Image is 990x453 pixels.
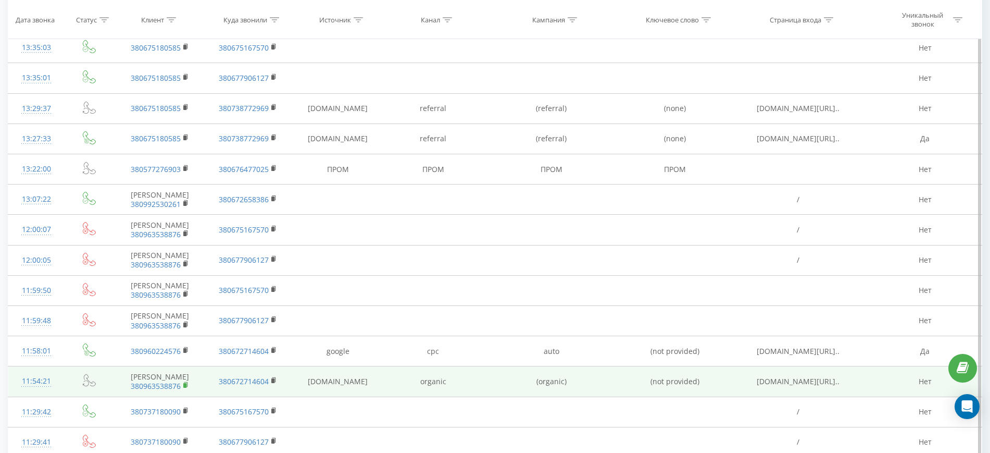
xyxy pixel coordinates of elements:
[19,341,54,361] div: 11:58:01
[421,15,440,24] div: Канал
[869,33,982,63] td: Нет
[131,321,181,330] a: 380963538876
[646,15,699,24] div: Ключевое слово
[131,164,181,174] a: 380577276903
[385,154,481,185] td: ПРОМ
[290,124,385,154] td: [DOMAIN_NAME]
[114,366,206,397] td: [PERSON_NAME]
[622,124,728,154] td: (none)
[219,225,269,235] a: 380675167570
[114,275,206,305] td: [PERSON_NAME]
[728,245,869,275] td: /
[869,305,982,336] td: Нет
[114,185,206,215] td: [PERSON_NAME]
[219,376,269,386] a: 380672714604
[219,73,269,83] a: 380677906127
[19,402,54,422] div: 11:29:42
[622,366,728,397] td: (not provided)
[219,133,269,143] a: 380738772969
[869,275,982,305] td: Нет
[385,124,481,154] td: referral
[131,381,181,391] a: 380963538876
[869,124,982,154] td: Да
[19,189,54,210] div: 13:07:22
[757,346,839,356] span: [DOMAIN_NAME][URL]..
[869,63,982,93] td: Нет
[955,394,980,419] div: Open Intercom Messenger
[131,407,181,417] a: 380737180090
[19,129,54,149] div: 13:27:33
[219,407,269,417] a: 380675167570
[757,376,839,386] span: [DOMAIN_NAME][URL]..
[131,103,181,113] a: 380675180585
[532,15,565,24] div: Кампания
[622,336,728,366] td: (not provided)
[869,215,982,245] td: Нет
[114,215,206,245] td: [PERSON_NAME]
[219,346,269,356] a: 380672714604
[219,43,269,53] a: 380675167570
[895,11,950,29] div: Уникальный звонок
[76,15,97,24] div: Статус
[869,366,982,397] td: Нет
[290,93,385,124] td: [DOMAIN_NAME]
[869,245,982,275] td: Нет
[19,68,54,88] div: 13:35:01
[141,15,164,24] div: Клиент
[114,305,206,336] td: [PERSON_NAME]
[728,397,869,427] td: /
[131,229,181,239] a: 380963538876
[16,15,55,24] div: Дата звонка
[385,366,481,397] td: organic
[869,336,982,366] td: Да
[319,15,351,24] div: Источник
[869,397,982,427] td: Нет
[131,290,181,300] a: 380963538876
[19,250,54,271] div: 12:00:05
[219,255,269,265] a: 380677906127
[219,285,269,295] a: 380675167570
[770,15,821,24] div: Страница входа
[481,154,622,185] td: ПРОМ
[19,280,54,301] div: 11:59:50
[19,99,54,119] div: 13:29:37
[622,154,728,185] td: ПРОМ
[481,124,622,154] td: (referral)
[19,371,54,391] div: 11:54:21
[481,366,622,397] td: (organic)
[114,245,206,275] td: [PERSON_NAME]
[19,159,54,179] div: 13:22:00
[728,215,869,245] td: /
[19,38,54,58] div: 13:35:03
[622,93,728,124] td: (none)
[728,185,869,215] td: /
[219,164,269,174] a: 380676477025
[757,103,839,113] span: [DOMAIN_NAME][URL]..
[219,315,269,325] a: 380677906127
[219,103,269,113] a: 380738772969
[757,133,839,143] span: [DOMAIN_NAME][URL]..
[290,154,385,185] td: ПРОМ
[131,43,181,53] a: 380675180585
[869,185,982,215] td: Нет
[131,346,181,356] a: 380960224576
[385,336,481,366] td: cpc
[290,336,385,366] td: google
[219,437,269,447] a: 380677906127
[481,93,622,124] td: (referral)
[131,437,181,447] a: 380737180090
[19,219,54,240] div: 12:00:07
[869,154,982,185] td: Нет
[131,199,181,209] a: 380992530261
[19,432,54,452] div: 11:29:41
[481,336,622,366] td: auto
[223,15,267,24] div: Куда звонили
[290,366,385,397] td: [DOMAIN_NAME]
[219,194,269,204] a: 380672658386
[131,133,181,143] a: 380675180585
[131,260,181,270] a: 380963538876
[869,93,982,124] td: Нет
[19,311,54,331] div: 11:59:48
[385,93,481,124] td: referral
[131,73,181,83] a: 380675180585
